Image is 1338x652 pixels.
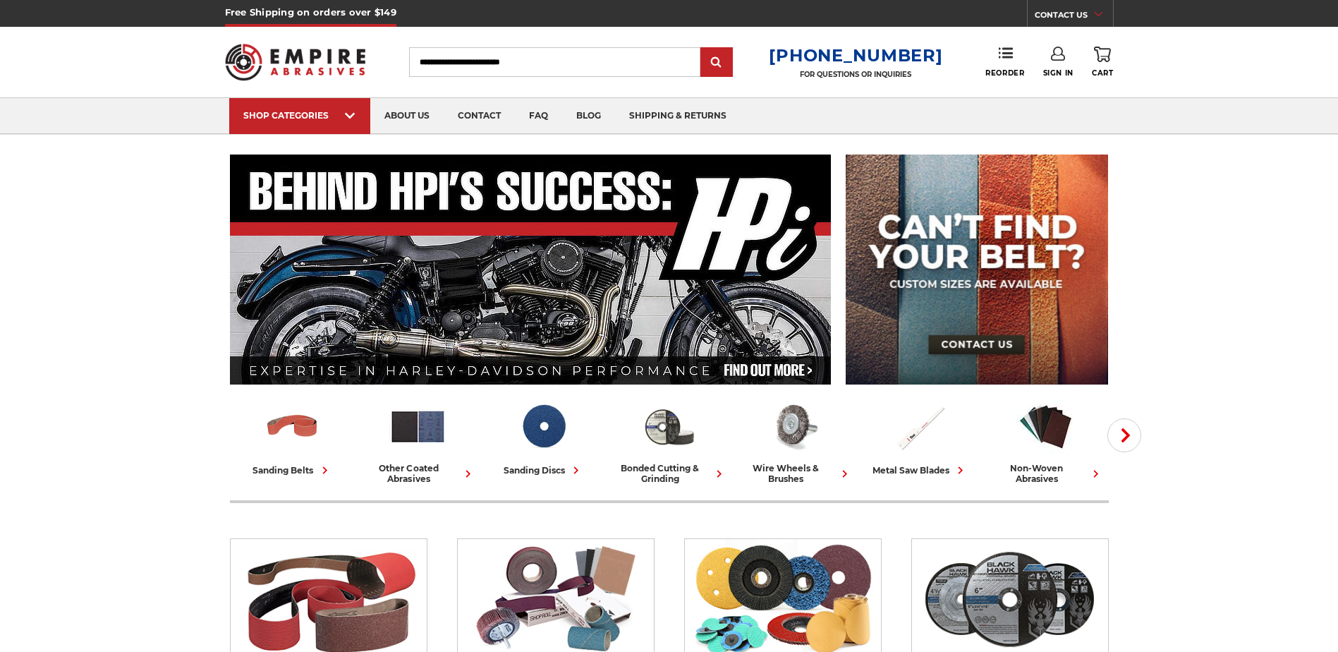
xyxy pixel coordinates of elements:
[872,463,968,478] div: metal saw blades
[738,463,852,484] div: wire wheels & brushes
[765,397,824,456] img: Wire Wheels & Brushes
[389,397,447,456] img: Other Coated Abrasives
[263,397,322,456] img: Sanding Belts
[444,98,515,134] a: contact
[361,397,475,484] a: other coated abrasives
[1107,418,1141,452] button: Next
[769,45,942,66] a: [PHONE_NUMBER]
[640,397,698,456] img: Bonded Cutting & Grinding
[236,397,350,478] a: sanding belts
[1043,68,1074,78] span: Sign In
[989,397,1103,484] a: non-woven abrasives
[615,98,741,134] a: shipping & returns
[891,397,949,456] img: Metal Saw Blades
[985,68,1024,78] span: Reorder
[1016,397,1075,456] img: Non-woven Abrasives
[487,397,601,478] a: sanding discs
[769,70,942,79] p: FOR QUESTIONS OR INQUIRIES
[1035,7,1113,27] a: CONTACT US
[230,155,832,385] img: Banner for an interview featuring Horsepower Inc who makes Harley performance upgrades featured o...
[504,463,583,478] div: sanding discs
[361,463,475,484] div: other coated abrasives
[703,49,731,77] input: Submit
[612,397,726,484] a: bonded cutting & grinding
[243,110,356,121] div: SHOP CATEGORIES
[514,397,573,456] img: Sanding Discs
[863,397,978,478] a: metal saw blades
[225,35,366,90] img: Empire Abrasives
[989,463,1103,484] div: non-woven abrasives
[985,47,1024,77] a: Reorder
[1092,47,1113,78] a: Cart
[253,463,332,478] div: sanding belts
[515,98,562,134] a: faq
[612,463,726,484] div: bonded cutting & grinding
[738,397,852,484] a: wire wheels & brushes
[562,98,615,134] a: blog
[846,155,1108,385] img: promo banner for custom belts.
[1092,68,1113,78] span: Cart
[370,98,444,134] a: about us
